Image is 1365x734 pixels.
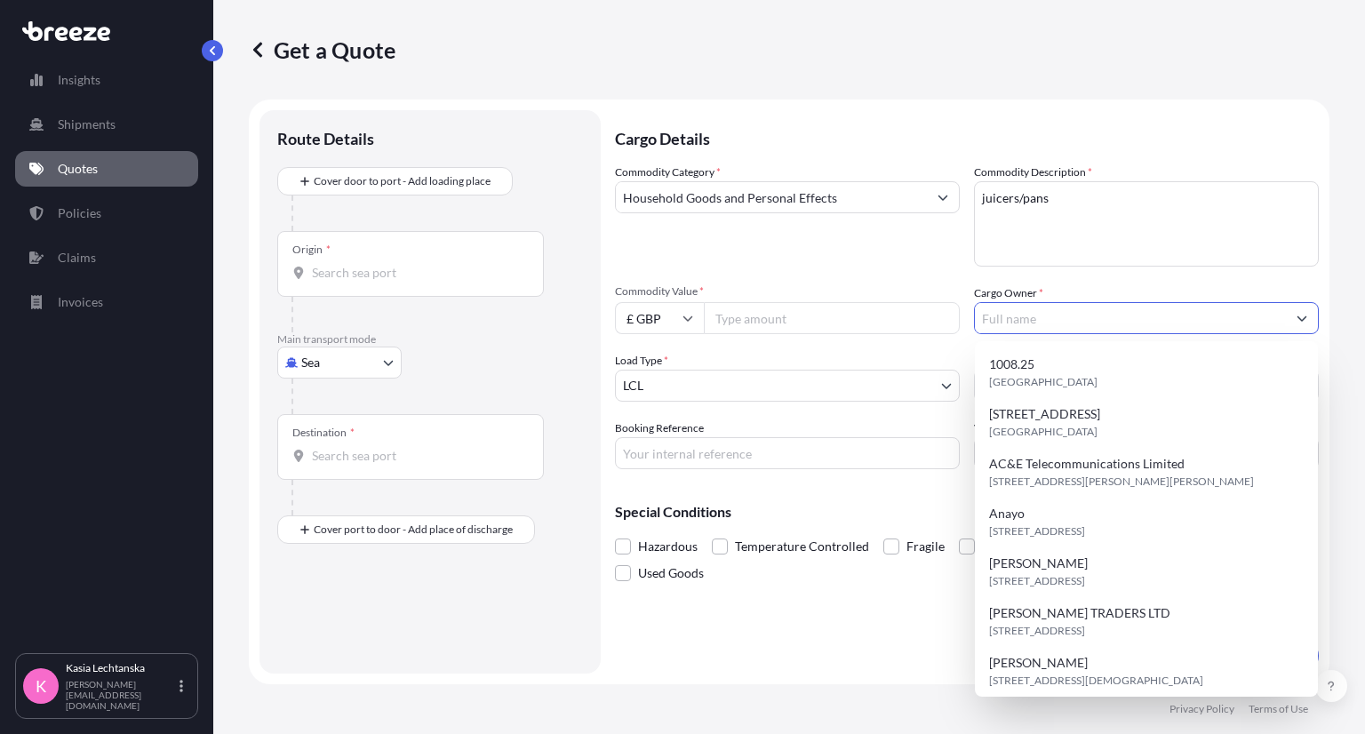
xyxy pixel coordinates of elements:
[989,405,1100,423] span: [STREET_ADDRESS]
[277,128,374,149] p: Route Details
[704,302,960,334] input: Type amount
[615,164,721,181] label: Commodity Category
[249,36,395,64] p: Get a Quote
[623,377,643,395] span: LCL
[989,654,1088,672] span: [PERSON_NAME]
[58,293,103,311] p: Invoices
[989,505,1025,523] span: Anayo
[66,661,176,675] p: Kasia Lechtanska
[735,533,869,560] span: Temperature Controlled
[989,554,1088,572] span: [PERSON_NAME]
[58,204,101,222] p: Policies
[989,572,1085,590] span: [STREET_ADDRESS]
[974,164,1092,181] label: Commodity Description
[974,284,1043,302] label: Cargo Owner
[292,243,331,257] div: Origin
[906,533,945,560] span: Fragile
[314,172,491,190] span: Cover door to port - Add loading place
[927,181,959,213] button: Show suggestions
[1286,302,1318,334] button: Show suggestions
[615,352,668,370] span: Load Type
[989,604,1170,622] span: [PERSON_NAME] TRADERS LTD
[615,110,1319,164] p: Cargo Details
[58,71,100,89] p: Insights
[58,249,96,267] p: Claims
[1249,702,1308,716] p: Terms of Use
[989,672,1203,690] span: [STREET_ADDRESS][DEMOGRAPHIC_DATA]
[314,521,513,539] span: Cover port to door - Add place of discharge
[36,677,46,695] span: K
[277,332,583,347] p: Main transport mode
[1169,702,1234,716] p: Privacy Policy
[989,622,1085,640] span: [STREET_ADDRESS]
[615,437,960,469] input: Your internal reference
[312,447,522,465] input: Destination
[989,455,1185,473] span: AC&E Telecommunications Limited
[615,284,960,299] span: Commodity Value
[638,560,704,586] span: Used Goods
[66,679,176,711] p: [PERSON_NAME][EMAIL_ADDRESS][DOMAIN_NAME]
[638,533,698,560] span: Hazardous
[989,373,1098,391] span: [GEOGRAPHIC_DATA]
[277,347,402,379] button: Select transport
[975,302,1286,334] input: Full name
[312,264,522,282] input: Origin
[301,354,320,371] span: Sea
[989,473,1254,491] span: [STREET_ADDRESS][PERSON_NAME][PERSON_NAME]
[989,423,1098,441] span: [GEOGRAPHIC_DATA]
[615,505,1319,519] p: Special Conditions
[615,419,704,437] label: Booking Reference
[292,426,355,440] div: Destination
[989,523,1085,540] span: [STREET_ADDRESS]
[989,355,1034,373] span: 1008.25
[58,116,116,133] p: Shipments
[58,160,98,178] p: Quotes
[616,181,927,213] input: Select a commodity type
